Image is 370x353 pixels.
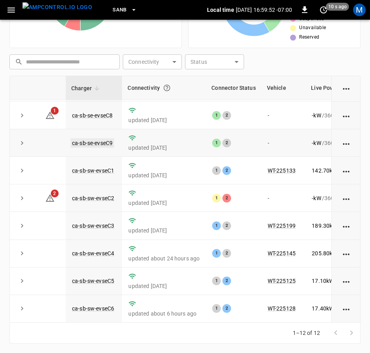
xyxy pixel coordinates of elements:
[312,305,357,312] div: / 360 kW
[222,194,231,203] div: 2
[206,76,261,100] th: Connector Status
[261,184,306,212] td: -
[128,255,200,262] p: updated about 24 hours ago
[268,167,296,174] a: WT-225133
[128,116,200,124] p: updated [DATE]
[212,166,221,175] div: 1
[128,171,200,179] p: updated [DATE]
[312,277,357,285] div: / 360 kW
[160,81,174,95] button: Connection between the charger and our software.
[212,139,221,147] div: 1
[261,102,306,129] td: -
[128,81,200,95] div: Connectivity
[341,111,351,119] div: action cell options
[312,139,357,147] div: / 360 kW
[312,139,321,147] p: - kW
[16,165,28,176] button: expand row
[341,222,351,230] div: action cell options
[312,277,334,285] p: 17.10 kW
[299,33,319,41] span: Reserved
[341,139,351,147] div: action cell options
[51,107,59,115] span: 1
[341,84,351,92] div: action cell options
[312,222,357,230] div: / 360 kW
[113,6,127,15] span: SanB
[268,278,296,284] a: WT-225125
[212,221,221,230] div: 1
[212,194,221,203] div: 1
[222,304,231,313] div: 2
[128,310,200,318] p: updated about 6 hours ago
[212,304,221,313] div: 1
[128,282,200,290] p: updated [DATE]
[222,111,231,120] div: 2
[312,111,321,119] p: - kW
[312,249,357,257] div: / 360 kW
[16,275,28,287] button: expand row
[341,167,351,175] div: action cell options
[212,277,221,285] div: 1
[312,111,357,119] div: / 360 kW
[312,194,321,202] p: - kW
[16,220,28,232] button: expand row
[51,190,59,197] span: 2
[222,249,231,258] div: 2
[305,76,364,100] th: Live Power
[312,167,337,175] p: 142.70 kW
[312,167,357,175] div: / 360 kW
[341,249,351,257] div: action cell options
[312,249,337,257] p: 205.80 kW
[222,166,231,175] div: 2
[70,138,114,148] a: ca-sb-se-evseC9
[222,221,231,230] div: 2
[293,329,320,337] p: 1–12 of 12
[353,4,366,16] div: profile-icon
[72,250,114,256] a: ca-sb-sw-evseC4
[222,277,231,285] div: 2
[128,199,200,207] p: updated [DATE]
[128,144,200,152] p: updated [DATE]
[72,223,114,229] a: ca-sb-sw-evseC3
[128,227,200,234] p: updated [DATE]
[16,247,28,259] button: expand row
[341,305,351,312] div: action cell options
[268,305,296,312] a: WT-225128
[72,112,113,119] a: ca-sb-se-evseC8
[22,2,92,12] img: ampcontrol.io logo
[16,137,28,149] button: expand row
[212,111,221,120] div: 1
[45,112,55,118] a: 1
[212,249,221,258] div: 1
[72,167,114,174] a: ca-sb-sw-evseC1
[16,110,28,121] button: expand row
[261,129,306,157] td: -
[341,277,351,285] div: action cell options
[317,4,330,16] button: set refresh interval
[16,303,28,314] button: expand row
[312,305,334,312] p: 17.40 kW
[72,305,114,312] a: ca-sb-sw-evseC6
[71,84,102,93] span: Charger
[312,222,337,230] p: 189.30 kW
[261,76,306,100] th: Vehicle
[45,195,55,201] a: 2
[222,139,231,147] div: 2
[72,195,114,201] a: ca-sb-sw-evseC2
[72,278,114,284] a: ca-sb-sw-evseC5
[299,24,326,32] span: Unavailable
[109,2,140,18] button: SanB
[326,3,349,11] span: 10 s ago
[268,223,296,229] a: WT-225199
[236,6,292,14] p: [DATE] 16:59:52 -07:00
[207,6,234,14] p: Local time
[312,194,357,202] div: / 360 kW
[341,194,351,202] div: action cell options
[268,250,296,256] a: WT-225145
[16,192,28,204] button: expand row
